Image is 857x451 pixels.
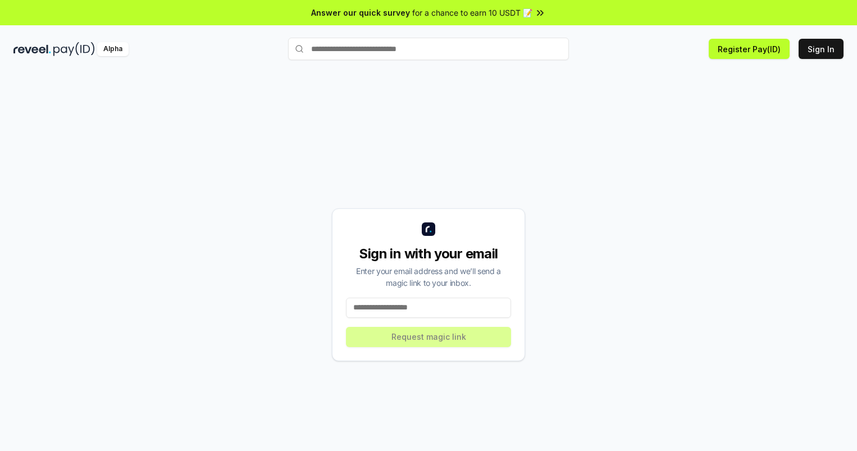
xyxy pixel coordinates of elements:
img: logo_small [422,222,435,236]
button: Register Pay(ID) [709,39,790,59]
div: Enter your email address and we’ll send a magic link to your inbox. [346,265,511,289]
button: Sign In [799,39,844,59]
span: for a chance to earn 10 USDT 📝 [412,7,532,19]
img: reveel_dark [13,42,51,56]
div: Alpha [97,42,129,56]
span: Answer our quick survey [311,7,410,19]
img: pay_id [53,42,95,56]
div: Sign in with your email [346,245,511,263]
